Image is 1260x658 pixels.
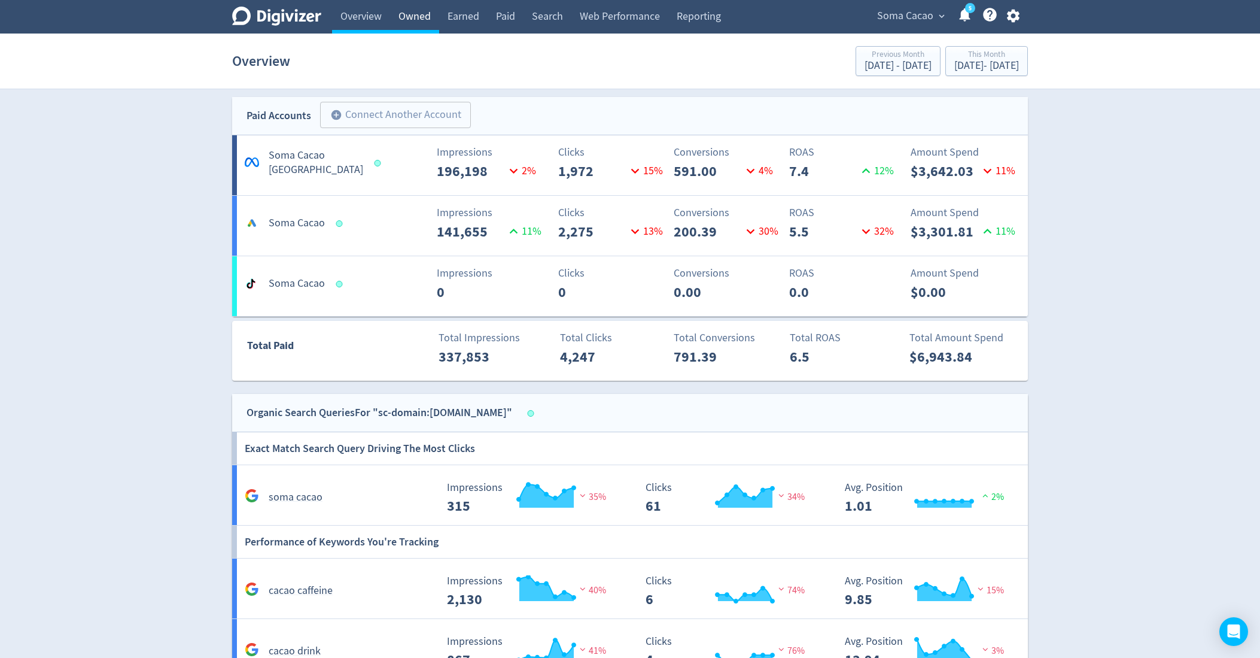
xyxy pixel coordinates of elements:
[439,346,507,368] p: 337,853
[245,582,259,596] svg: Google Analytics
[311,104,471,128] a: Connect Another Account
[437,160,506,182] p: 196,198
[245,526,439,558] h6: Performance of Keywords You're Tracking
[232,465,1028,526] a: soma cacao Impressions 315 Impressions 315 35% Clicks 61 Clicks 61 34% Avg. Position 1.01 Avg. Po...
[979,223,1015,239] p: 11 %
[789,281,858,303] p: 0.0
[954,50,1019,60] div: This Month
[558,160,627,182] p: 1,972
[558,144,666,160] p: Clicks
[911,160,979,182] p: $3,642.03
[789,221,858,242] p: 5.5
[954,60,1019,71] div: [DATE] - [DATE]
[577,645,589,654] img: negative-performance.svg
[909,346,978,368] p: $6,943.84
[246,404,512,422] div: Organic Search Queries For "sc-domain:[DOMAIN_NAME]"
[873,7,948,26] button: Soma Cacao
[979,163,1015,179] p: 11 %
[375,160,385,166] span: Data last synced: 10 Sep 2025, 4:01pm (AEST)
[269,584,333,598] h5: cacao caffeine
[911,144,1019,160] p: Amount Spend
[775,584,787,593] img: negative-performance.svg
[775,645,787,654] img: negative-performance.svg
[979,645,1004,657] span: 3%
[269,490,322,505] h5: soma cacao
[558,265,666,281] p: Clicks
[839,575,1018,607] svg: Avg. Position 9.85
[232,256,1028,316] a: Soma CacaoImpressions0Clicks0Conversions0.00ROAS0.0Amount Spend$0.00
[437,205,545,221] p: Impressions
[858,163,894,179] p: 12 %
[627,163,663,179] p: 15 %
[674,265,782,281] p: Conversions
[336,220,346,227] span: Data last synced: 10 Sep 2025, 4:01pm (AEST)
[269,148,363,177] h5: Soma Cacao [GEOGRAPHIC_DATA]
[979,491,991,500] img: positive-performance.svg
[269,216,325,231] h5: Soma Cacao
[975,584,987,593] img: negative-performance.svg
[790,330,898,346] p: Total ROAS
[674,144,782,160] p: Conversions
[674,221,742,242] p: 200.39
[789,265,897,281] p: ROAS
[437,265,545,281] p: Impressions
[577,584,589,593] img: negative-performance.svg
[577,645,606,657] span: 41%
[865,50,932,60] div: Previous Month
[911,205,1019,221] p: Amount Spend
[245,432,475,465] h6: Exact Match Search Query Driving The Most Clicks
[558,221,627,242] p: 2,275
[1219,617,1248,646] div: Open Intercom Messenger
[858,223,894,239] p: 32 %
[936,11,947,22] span: expand_more
[674,160,742,182] p: 591.00
[320,102,471,128] button: Connect Another Account
[245,489,259,503] svg: Google Analytics
[577,491,589,500] img: negative-performance.svg
[975,584,1004,596] span: 15%
[336,281,346,287] span: Data last synced: 11 Sep 2025, 1:01pm (AEST)
[674,281,742,303] p: 0.00
[627,223,663,239] p: 13 %
[640,575,819,607] svg: Clicks 6
[789,205,897,221] p: ROAS
[789,144,897,160] p: ROAS
[979,491,1004,503] span: 2%
[269,277,325,291] h5: Soma Cacao
[441,575,620,607] svg: Impressions 2,130
[877,7,933,26] span: Soma Cacao
[674,346,742,368] p: 791.39
[558,205,666,221] p: Clicks
[742,163,773,179] p: 4 %
[233,337,365,360] div: Total Paid
[979,645,991,654] img: negative-performance.svg
[911,265,1019,281] p: Amount Spend
[674,205,782,221] p: Conversions
[640,482,819,514] svg: Clicks 61
[330,109,342,121] span: add_circle
[965,3,975,13] a: 5
[775,491,787,500] img: negative-performance.svg
[558,281,627,303] p: 0
[856,46,941,76] button: Previous Month[DATE] - [DATE]
[674,330,782,346] p: Total Conversions
[232,196,1028,256] a: Soma CacaoImpressions141,65511%Clicks2,27513%Conversions200.3930%ROAS5.532%Amount Spend$3,301.8111%
[865,60,932,71] div: [DATE] - [DATE]
[232,135,1028,195] a: *Soma Cacao [GEOGRAPHIC_DATA]Impressions196,1982%Clicks1,97215%Conversions591.004%ROAS7.412%Amoun...
[742,223,778,239] p: 30 %
[246,107,311,125] div: Paid Accounts
[839,482,1018,514] svg: Avg. Position 1.01
[232,559,1028,619] a: cacao caffeine Impressions 2,130 Impressions 2,130 40% Clicks 6 Clicks 6 74% Avg. Position 9.85 A...
[439,330,547,346] p: Total Impressions
[437,144,545,160] p: Impressions
[245,642,259,657] svg: Google Analytics
[911,281,979,303] p: $0.00
[577,491,606,503] span: 35%
[790,346,859,368] p: 6.5
[789,160,858,182] p: 7.4
[911,221,979,242] p: $3,301.81
[441,482,620,514] svg: Impressions 315
[909,330,1018,346] p: Total Amount Spend
[969,4,972,13] text: 5
[232,42,290,80] h1: Overview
